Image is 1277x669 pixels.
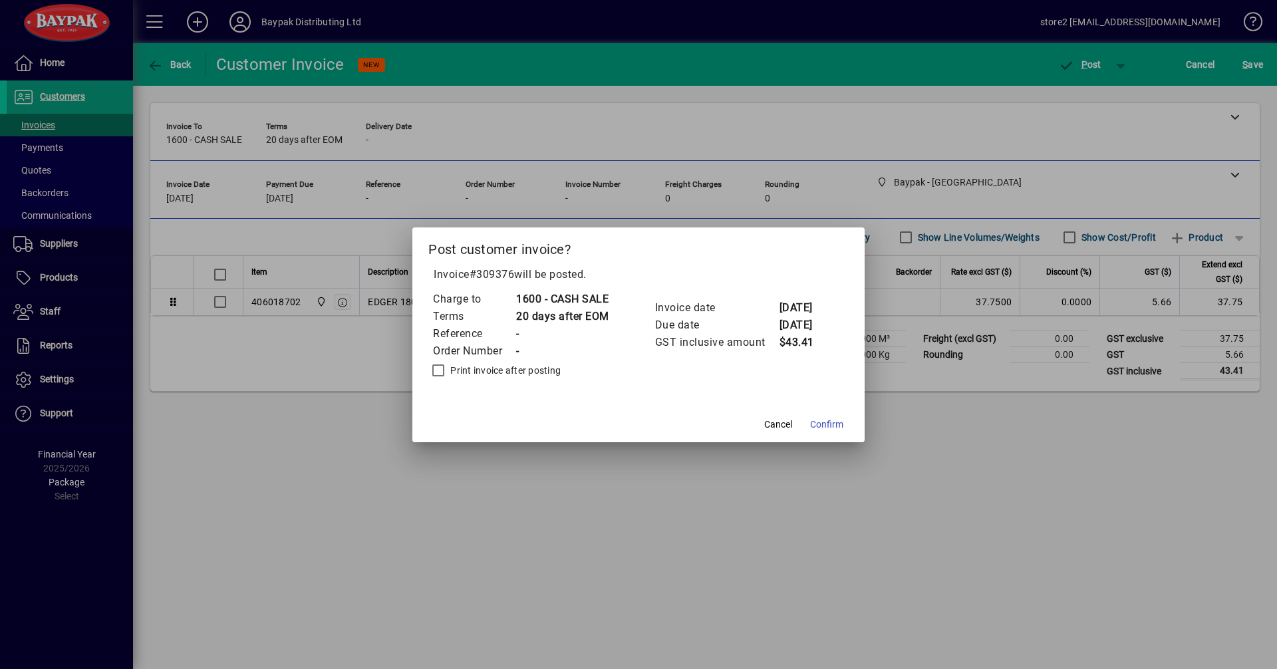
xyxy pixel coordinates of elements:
[470,268,515,281] span: #309376
[432,308,515,325] td: Terms
[412,227,865,266] h2: Post customer invoice?
[779,317,832,334] td: [DATE]
[448,364,561,377] label: Print invoice after posting
[515,325,609,342] td: -
[432,291,515,308] td: Charge to
[515,308,609,325] td: 20 days after EOM
[779,334,832,351] td: $43.41
[428,267,849,283] p: Invoice will be posted .
[654,317,779,334] td: Due date
[515,291,609,308] td: 1600 - CASH SALE
[654,299,779,317] td: Invoice date
[432,342,515,360] td: Order Number
[805,413,849,437] button: Confirm
[757,413,799,437] button: Cancel
[810,418,843,432] span: Confirm
[779,299,832,317] td: [DATE]
[432,325,515,342] td: Reference
[654,334,779,351] td: GST inclusive amount
[764,418,792,432] span: Cancel
[515,342,609,360] td: -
